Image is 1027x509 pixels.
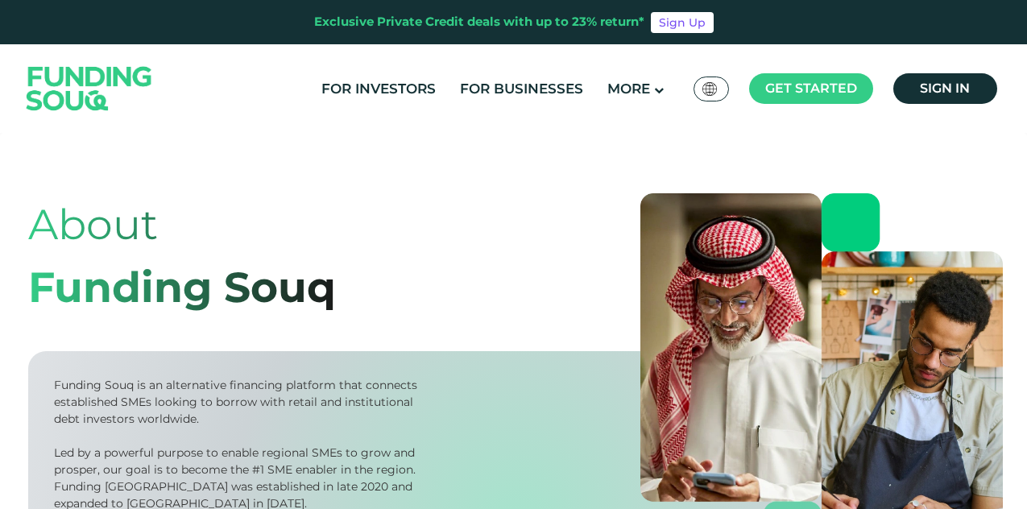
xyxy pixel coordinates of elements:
[28,256,336,319] div: Funding Souq
[54,377,423,428] div: Funding Souq is an alternative financing platform that connects established SMEs looking to borro...
[456,76,587,102] a: For Businesses
[893,73,997,104] a: Sign in
[651,12,714,33] a: Sign Up
[607,81,650,97] span: More
[920,81,970,96] span: Sign in
[702,82,717,96] img: SA Flag
[28,193,336,256] div: About
[10,48,168,129] img: Logo
[317,76,440,102] a: For Investors
[765,81,857,96] span: Get started
[314,13,644,31] div: Exclusive Private Credit deals with up to 23% return*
